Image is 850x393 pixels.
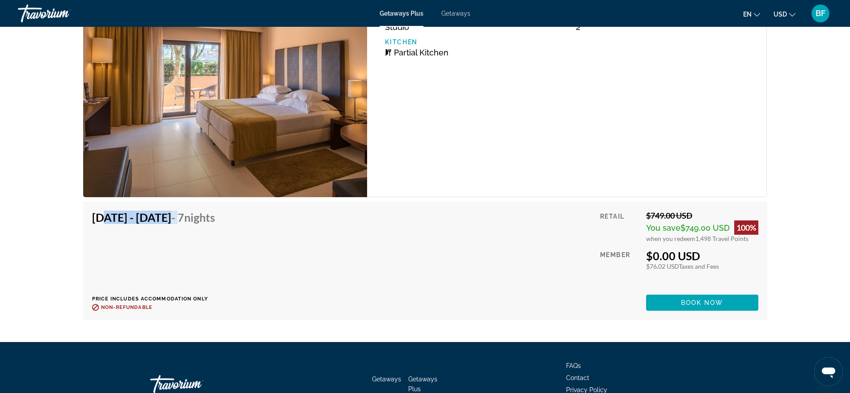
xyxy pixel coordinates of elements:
h4: [DATE] - [DATE] [92,211,215,224]
p: Price includes accommodation only [92,296,222,302]
div: $76.02 USD [646,262,758,270]
a: FAQs [566,362,581,369]
div: $749.00 USD [646,211,758,220]
span: 2 [576,22,580,32]
span: USD [774,11,787,18]
span: You save [646,223,681,232]
span: Partial Kitchen [394,48,448,57]
span: Nights [184,211,215,224]
iframe: Button to launch messaging window [814,357,843,386]
div: Retail [600,211,639,242]
span: - 7 [171,211,215,224]
span: en [743,11,752,18]
a: Getaways [441,10,470,17]
a: Getaways Plus [408,376,437,393]
button: User Menu [809,4,832,23]
span: Book now [681,299,723,306]
span: Non-refundable [101,304,152,310]
a: Travorium [18,2,107,25]
a: Contact [566,374,589,381]
div: 100% [734,220,758,235]
span: 1,498 Travel Points [695,235,749,242]
p: Kitchen [385,38,567,46]
span: BF [816,9,825,18]
a: Getaways [372,376,401,383]
span: Taxes and Fees [679,262,719,270]
span: Studio [385,22,409,32]
button: Change currency [774,8,795,21]
span: $749.00 USD [681,223,730,232]
a: Getaways Plus [380,10,423,17]
span: when you redeem [646,235,695,242]
button: Book now [646,295,758,311]
div: Member [600,249,639,288]
div: $0.00 USD [646,249,758,262]
button: Change language [743,8,760,21]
